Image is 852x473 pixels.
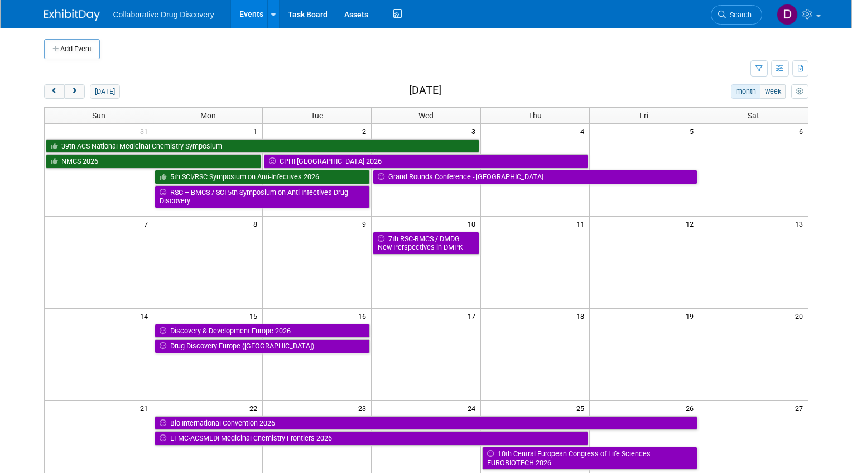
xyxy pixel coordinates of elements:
span: 17 [466,309,480,323]
span: Tue [311,111,323,120]
span: 21 [139,401,153,415]
a: Grand Rounds Conference - [GEOGRAPHIC_DATA] [373,170,697,184]
span: 11 [575,217,589,231]
span: Mon [200,111,216,120]
span: 13 [794,217,808,231]
a: CPHI [GEOGRAPHIC_DATA] 2026 [264,154,588,169]
span: 23 [357,401,371,415]
span: 22 [248,401,262,415]
a: EFMC-ACSMEDI Medicinal Chemistry Frontiers 2026 [155,431,588,446]
a: Drug Discovery Europe ([GEOGRAPHIC_DATA]) [155,339,370,353]
span: 8 [252,217,262,231]
a: 39th ACS National Medicinal Chemistry Symposium [46,139,479,154]
a: Bio International Convention 2026 [155,416,697,431]
span: 16 [357,309,371,323]
span: 19 [685,309,699,323]
span: 3 [470,124,480,138]
a: 10th Central European Congress of Life Sciences EUROBIOTECH 2026 [482,447,697,470]
span: Sat [748,111,759,120]
button: Add Event [44,39,100,59]
button: month [731,84,760,99]
span: 31 [139,124,153,138]
button: next [64,84,85,99]
span: Search [726,11,752,19]
span: 24 [466,401,480,415]
span: 7 [143,217,153,231]
span: Wed [418,111,434,120]
button: prev [44,84,65,99]
span: 10 [466,217,480,231]
a: RSC – BMCS / SCI 5th Symposium on Anti-Infectives Drug Discovery [155,185,370,208]
a: 7th RSC-BMCS / DMDG New Perspectives in DMPK [373,232,479,255]
span: 26 [685,401,699,415]
a: 5th SCI/RSC Symposium on Anti-Infectives 2026 [155,170,370,184]
span: 9 [361,217,371,231]
h2: [DATE] [409,84,441,97]
span: 15 [248,309,262,323]
span: 27 [794,401,808,415]
img: Daniel Castro [777,4,798,25]
span: 25 [575,401,589,415]
span: 20 [794,309,808,323]
span: 12 [685,217,699,231]
span: Thu [528,111,542,120]
span: 5 [689,124,699,138]
span: Collaborative Drug Discovery [113,10,214,19]
span: 2 [361,124,371,138]
span: Sun [92,111,105,120]
button: week [760,84,786,99]
button: [DATE] [90,84,119,99]
span: 14 [139,309,153,323]
img: ExhibitDay [44,9,100,21]
a: NMCS 2026 [46,154,261,169]
span: 6 [798,124,808,138]
a: Discovery & Development Europe 2026 [155,324,370,338]
i: Personalize Calendar [796,88,803,95]
span: 1 [252,124,262,138]
span: 4 [579,124,589,138]
span: Fri [639,111,648,120]
button: myCustomButton [791,84,808,99]
span: 18 [575,309,589,323]
a: Search [711,5,762,25]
